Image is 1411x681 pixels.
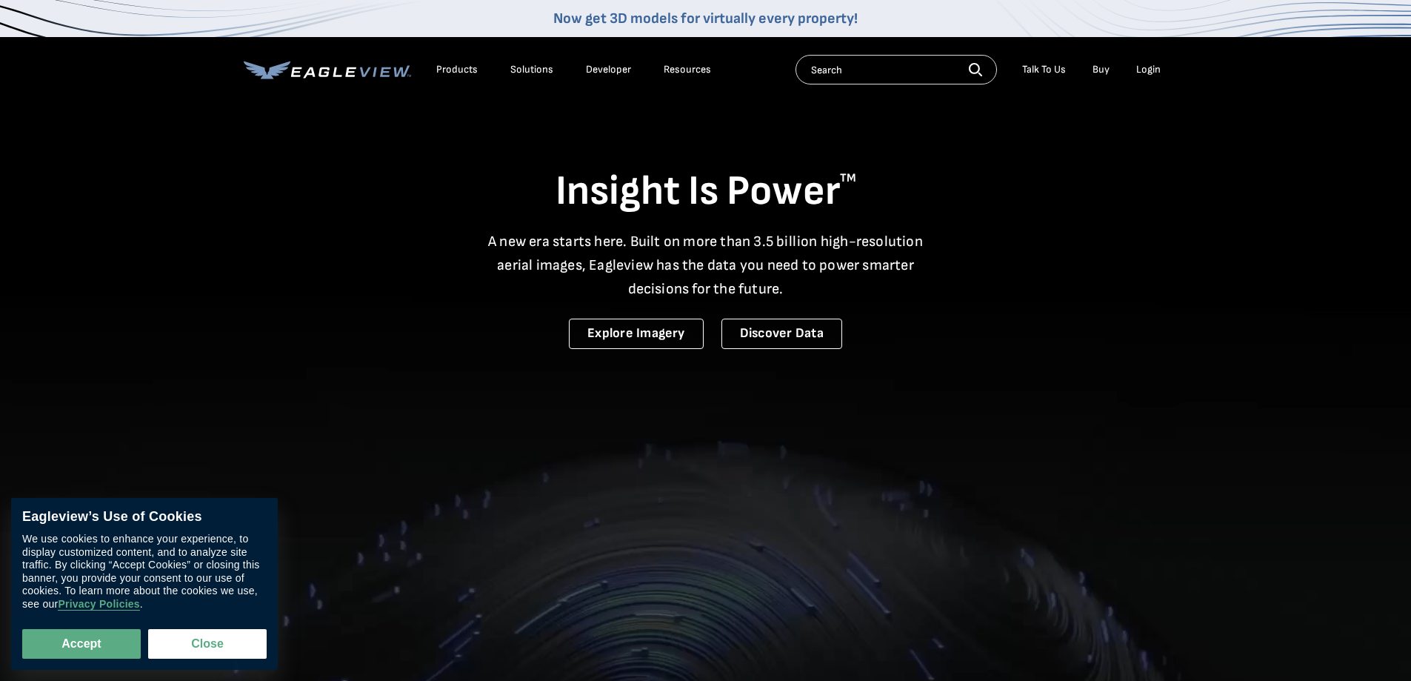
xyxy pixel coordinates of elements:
[58,598,139,611] a: Privacy Policies
[586,63,631,76] a: Developer
[22,509,267,525] div: Eagleview’s Use of Cookies
[1022,63,1066,76] div: Talk To Us
[148,629,267,659] button: Close
[479,230,933,301] p: A new era starts here. Built on more than 3.5 billion high-resolution aerial images, Eagleview ha...
[553,10,858,27] a: Now get 3D models for virtually every property!
[721,319,842,349] a: Discover Data
[569,319,704,349] a: Explore Imagery
[22,533,267,611] div: We use cookies to enhance your experience, to display customized content, and to analyze site tra...
[1093,63,1110,76] a: Buy
[840,171,856,185] sup: TM
[795,55,997,84] input: Search
[510,63,553,76] div: Solutions
[244,166,1168,218] h1: Insight Is Power
[1136,63,1161,76] div: Login
[664,63,711,76] div: Resources
[436,63,478,76] div: Products
[22,629,141,659] button: Accept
